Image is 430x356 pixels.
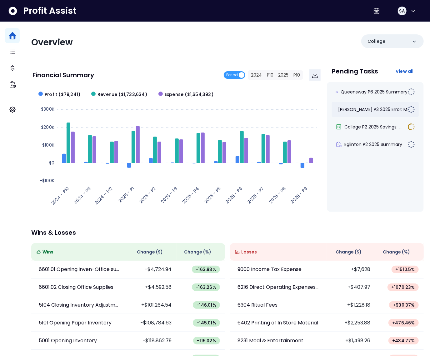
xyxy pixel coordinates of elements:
[407,106,415,113] img: Not yet Started
[49,160,54,166] text: $0
[160,185,179,204] text: 2025 - P3
[392,320,415,326] span: + 476.46 %
[128,332,177,350] td: -$118,862.79
[237,283,319,291] p: 6216 Direct Operating Expenses-other
[224,185,244,205] text: 2025 - P6
[392,338,415,344] span: + 434.77 %
[128,296,177,314] td: +$101,264.54
[226,71,238,79] span: Period
[97,91,147,98] span: Revenue ($1,733,634)
[128,278,177,296] td: +$4,592.58
[184,249,211,255] span: Change (%)
[32,72,94,78] p: Financial Summary
[23,5,76,17] span: Profit Assist
[196,266,216,273] span: -163.83 %
[165,91,213,98] span: Expense ($1,654,393)
[407,141,415,148] img: Not yet Started
[327,314,375,332] td: +$2,253.88
[72,185,92,205] text: 2024 - P11
[268,185,287,205] text: 2025 - P8
[42,142,54,148] text: $100K
[327,261,375,278] td: +$7,628
[138,185,157,204] text: 2025 - P2
[367,38,385,45] p: College
[246,185,265,205] text: 2025 - P7
[393,302,415,308] span: + 930.37 %
[39,301,121,309] p: 5104 Closing Inventory Adjustment Pa
[196,284,216,290] span: -163.26 %
[396,68,414,74] span: View all
[128,261,177,278] td: -$4,724.94
[241,249,257,255] span: Losses
[344,141,402,148] span: Eglinton P2 2025 Summary
[117,185,136,204] text: 2025 - P1
[203,185,222,204] text: 2025 - P5
[197,302,216,308] span: -146.01 %
[50,185,70,206] text: 2024 - P10
[31,36,73,48] span: Overview
[93,185,114,206] text: 2024 - P12
[237,319,318,327] p: 6402 Printing of In Store Material
[341,89,407,95] span: Queensway P6 2025 Summary
[327,296,375,314] td: +$1,228.18
[39,266,121,273] p: 6601.01 Opening inven-Office supplies
[137,249,163,255] span: Change ( $ )
[391,66,419,77] button: View all
[336,249,362,255] span: Change ( $ )
[41,106,54,112] text: $300K
[39,337,97,344] p: 5001 Opening Inventory
[237,266,302,273] p: 9000 Income Tax Expense
[45,91,80,98] span: Profit ($79,241)
[327,332,375,350] td: +$1,498.26
[391,284,415,290] span: + 1070.23 %
[42,249,53,255] span: Wins
[197,338,216,344] span: -115.02 %
[309,69,321,81] button: Download
[327,278,375,296] td: +$407.97
[237,337,303,344] p: 8231 Meal & Entertainment
[248,70,303,80] button: 2024 - P10 ~ 2025 - P10
[39,283,113,291] p: 6601.02 Closing Office Supplies
[344,124,402,130] span: College P2 2025 Savings: ...
[399,8,405,14] span: SA
[31,229,424,236] p: Wins & Losses
[128,314,177,332] td: -$108,784.63
[197,320,216,326] span: -145.01 %
[41,124,54,130] text: $200K
[407,123,415,131] img: In Progress
[289,185,309,205] text: 2025 - P9
[40,178,54,184] text: -$100K
[383,249,410,255] span: Change (%)
[395,266,415,273] span: + 1510.5 %
[39,319,112,327] p: 5101 Opening Paper Inventory
[338,106,413,113] span: [PERSON_NAME] P3 2025 Error: Mis...
[181,185,201,205] text: 2025 - P4
[407,88,415,96] img: Not yet Started
[237,301,277,309] p: 6304 Ritual Fees
[332,68,378,74] p: Pending Tasks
